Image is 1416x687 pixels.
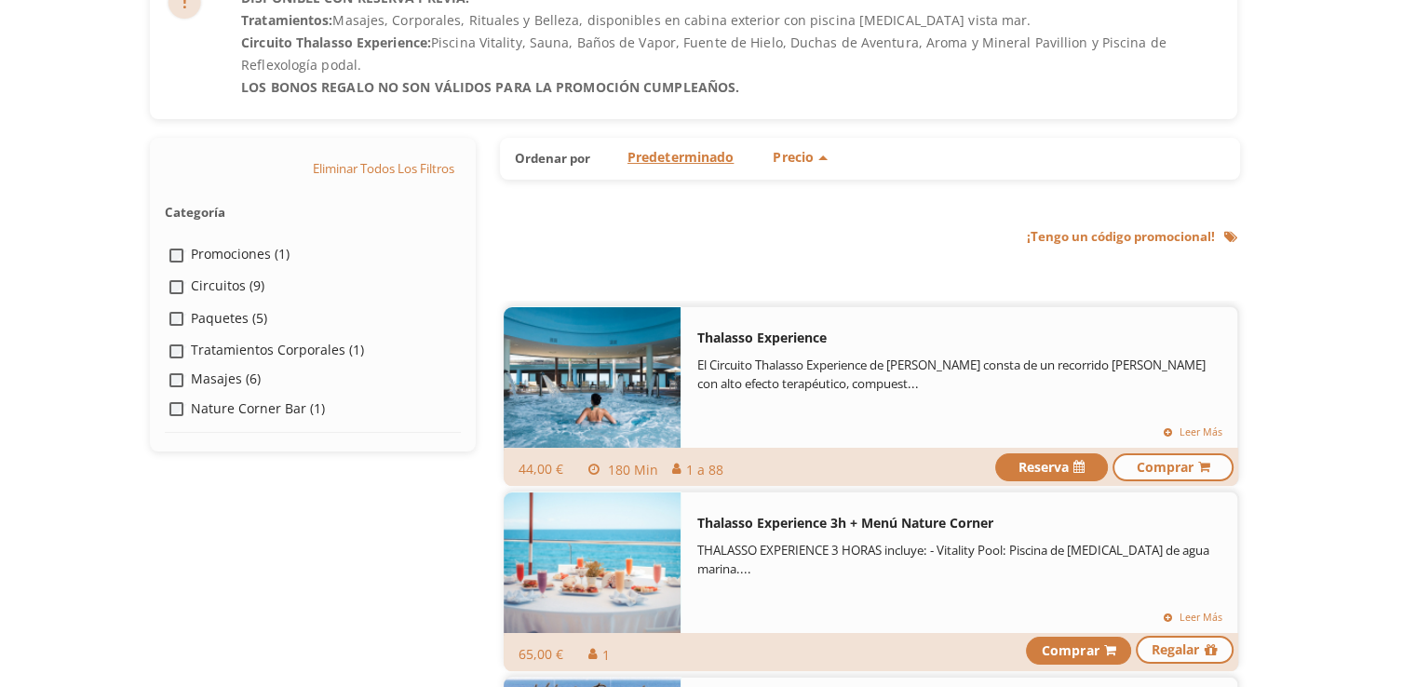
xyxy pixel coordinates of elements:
[519,451,579,489] span: Precio por persona
[773,148,814,167] span: Precio
[504,492,681,637] img: foto_smoothies_y_chapatas_br
[241,34,431,51] strong: Circuito Thalasso Experience:
[191,308,267,328] label: Paquetes (5)
[504,307,681,451] img: vitality_pool_br
[1042,640,1115,662] span: Comprar
[519,636,579,673] span: Precio por persona
[672,451,747,489] span: Este servicio puede ser disfrutado por @people a @people personas al mismo tiempo
[1137,457,1209,477] span: Comprar
[191,398,325,418] label: Nature Corner Bar (1)
[191,276,264,295] label: Circuitos (9)
[313,160,454,188] span: Eliminar todos los filtros
[165,204,225,221] span: Categoría
[241,32,1227,99] ul: Piscina Vitality, Sauna, Baños de Vapor, Fuente de Hielo, Duchas de Aventura, Aroma y Mineral Pav...
[241,78,739,96] strong: LOS BONOS REGALO NO SON VÁLIDOS PARA LA PROMOCIÓN CUMPLEAÑOS.
[588,636,663,673] span: Este servicio es individual
[1018,457,1085,477] span: Reserva
[515,151,608,167] span: Ordenar por
[697,542,1222,579] div: THALASSO EXPERIENCE 3 HORAS incluye: - Vitality Pool: Piscina de [MEDICAL_DATA] de agua marina....
[1152,639,1218,661] span: Regalar
[241,9,1227,99] ul: Masajes, Corporales, Rituales y Belleza, disponibles en cabina exterior con piscina [MEDICAL_DATA...
[241,11,332,29] strong: Tratamientos:
[191,340,364,359] label: Tratamientos Corporales (1)
[191,244,290,263] label: Promociones (1)
[191,369,261,388] label: Masajes (6)
[697,330,1163,346] h2: Thalasso Experience
[627,148,734,167] span: Predeterminado
[697,357,1222,394] div: El Circuito Thalasso Experience de [PERSON_NAME] consta de un recorrido [PERSON_NAME] con alto ef...
[697,515,1163,532] h2: Thalasso Experience 3h + Menú Nature Corner
[1027,228,1237,247] div: ¡Tengo un código promocional!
